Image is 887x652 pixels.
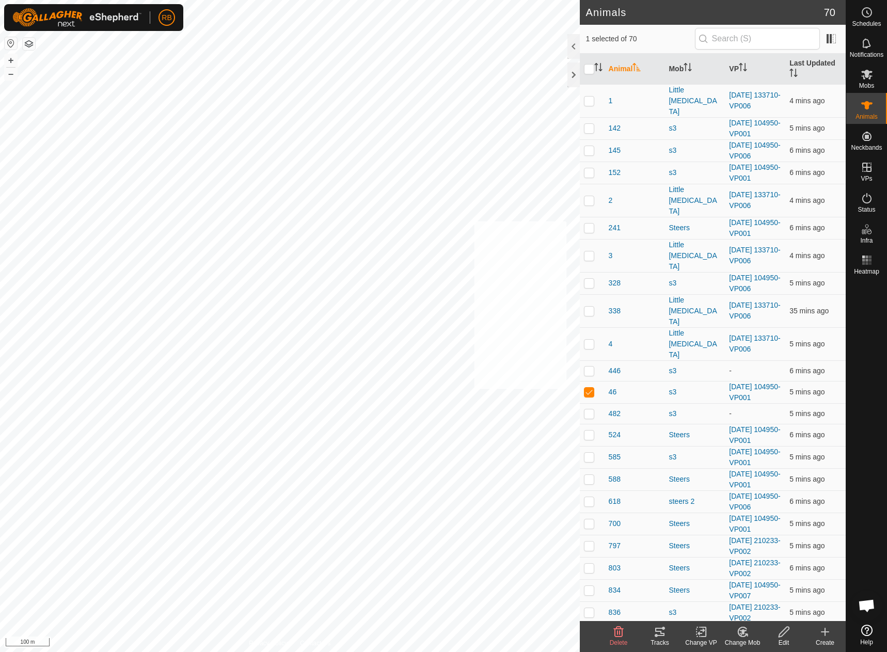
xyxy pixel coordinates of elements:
div: Tracks [639,638,680,647]
a: [DATE] 104950-VP001 [729,119,780,138]
a: Contact Us [300,639,330,648]
span: 8 Oct 2025, 9:33 pm [789,431,825,439]
span: 2 [609,195,613,206]
p-sorticon: Activate to sort [789,70,798,78]
div: Little [MEDICAL_DATA] [669,85,721,117]
a: [DATE] 104950-VP007 [729,581,780,600]
span: 241 [609,222,621,233]
span: 4 [609,339,613,349]
span: 836 [609,607,621,618]
a: [DATE] 104950-VP001 [729,448,780,467]
div: Little [MEDICAL_DATA] [669,184,721,217]
button: Map Layers [23,38,35,50]
a: [DATE] 133710-VP006 [729,301,780,320]
span: 1 [609,96,613,106]
div: s3 [669,387,721,397]
span: 797 [609,540,621,551]
span: Heatmap [854,268,879,275]
a: [DATE] 210233-VP002 [729,559,780,578]
div: s3 [669,123,721,134]
span: 8 Oct 2025, 9:33 pm [789,608,825,616]
a: [DATE] 133710-VP006 [729,334,780,353]
span: Infra [860,237,873,244]
a: [DATE] 104950-VP001 [729,514,780,533]
div: s3 [669,365,721,376]
app-display-virtual-paddock-transition: - [729,409,732,418]
div: Steers [669,518,721,529]
div: s3 [669,278,721,289]
span: 834 [609,585,621,596]
span: Schedules [852,21,881,27]
span: RB [162,12,171,23]
div: s3 [669,408,721,419]
div: Steers [669,430,721,440]
span: 482 [609,408,621,419]
span: 588 [609,474,621,485]
span: 8 Oct 2025, 9:34 pm [789,97,825,105]
a: [DATE] 133710-VP006 [729,190,780,210]
span: 585 [609,452,621,463]
h2: Animals [586,6,824,19]
span: 618 [609,496,621,507]
a: [DATE] 210233-VP002 [729,536,780,555]
img: Gallagher Logo [12,8,141,27]
span: Status [858,206,875,213]
div: Little [MEDICAL_DATA] [669,240,721,272]
input: Search (S) [695,28,820,50]
span: 8 Oct 2025, 9:33 pm [789,453,825,461]
div: Edit [763,638,804,647]
p-sorticon: Activate to sort [739,65,747,73]
a: [DATE] 104950-VP001 [729,425,780,444]
span: 446 [609,365,621,376]
span: 8 Oct 2025, 9:33 pm [789,388,825,396]
th: VP [725,54,785,85]
span: 8 Oct 2025, 9:33 pm [789,475,825,483]
p-sorticon: Activate to sort [684,65,692,73]
span: 8 Oct 2025, 9:33 pm [789,367,825,375]
span: 8 Oct 2025, 9:03 pm [789,307,829,315]
div: Change VP [680,638,722,647]
span: 8 Oct 2025, 9:33 pm [789,564,825,572]
p-sorticon: Activate to sort [632,65,641,73]
a: [DATE] 104950-VP006 [729,492,780,511]
span: 338 [609,306,621,316]
div: steers 2 [669,496,721,507]
span: 8 Oct 2025, 9:33 pm [789,168,825,177]
th: Mob [664,54,725,85]
div: Steers [669,222,721,233]
button: + [5,54,17,67]
div: Steers [669,540,721,551]
div: Create [804,638,846,647]
div: Little [MEDICAL_DATA] [669,295,721,327]
span: Neckbands [851,145,882,151]
span: 1 selected of 70 [586,34,695,44]
span: Notifications [850,52,883,58]
span: 8 Oct 2025, 9:33 pm [789,124,825,132]
span: 3 [609,250,613,261]
span: Help [860,639,873,645]
a: [DATE] 104950-VP001 [729,383,780,402]
div: Steers [669,585,721,596]
span: 8 Oct 2025, 9:33 pm [789,497,825,505]
span: 142 [609,123,621,134]
th: Last Updated [785,54,846,85]
button: – [5,68,17,80]
a: [DATE] 104950-VP001 [729,218,780,237]
a: [DATE] 104950-VP006 [729,274,780,293]
a: [DATE] 133710-VP006 [729,246,780,265]
div: Steers [669,474,721,485]
a: Privacy Policy [249,639,288,648]
app-display-virtual-paddock-transition: - [729,367,732,375]
p-sorticon: Activate to sort [594,65,603,73]
div: Little [MEDICAL_DATA] [669,328,721,360]
span: 46 [609,387,617,397]
span: Animals [856,114,878,120]
div: s3 [669,145,721,156]
span: 8 Oct 2025, 9:33 pm [789,224,825,232]
th: Animal [605,54,665,85]
span: 8 Oct 2025, 9:33 pm [789,542,825,550]
button: Reset Map [5,37,17,50]
span: 152 [609,167,621,178]
span: 8 Oct 2025, 9:33 pm [789,519,825,528]
a: [DATE] 133710-VP006 [729,91,780,110]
